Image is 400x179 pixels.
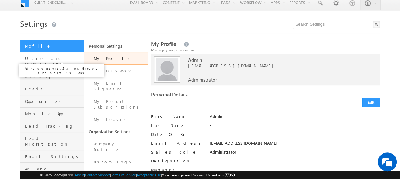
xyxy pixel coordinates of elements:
a: Contact Support [85,173,110,177]
span: Administrator [188,77,217,83]
div: - [210,167,380,176]
span: Lead Prioritization [25,136,82,147]
span: 77060 [225,173,235,177]
span: Lead Tracking [25,123,82,129]
label: Last Name [151,123,204,128]
input: Search Settings [294,21,380,28]
a: Acceptable Use [137,173,161,177]
span: Your Leadsquared Account Number is [162,173,235,177]
label: Date Of Birth [151,131,204,137]
span: Leads [25,86,82,92]
a: Mobile App [20,108,84,120]
div: [EMAIL_ADDRESS][DOMAIN_NAME] [210,140,380,149]
div: Administrator [210,149,380,158]
label: Sales Role [151,149,204,155]
label: Manager [151,167,204,173]
div: - [210,158,380,167]
a: Profile [20,40,84,52]
a: My Leaves [84,113,148,126]
span: Users and Permissions [25,56,82,67]
p: Manage users, Sales Groups and permissions [22,66,102,75]
label: First Name [151,114,204,119]
a: Users and Permissions [20,52,84,70]
span: Email Settings [25,154,82,159]
div: - [210,123,380,131]
a: Leads [20,83,84,95]
div: Personal Details [151,92,263,101]
a: Terms of Service [111,173,136,177]
span: [EMAIL_ADDRESS][DOMAIN_NAME] [188,63,371,69]
div: Manage your personal profile [151,47,380,53]
a: My Profile [84,52,148,65]
button: Edit [362,98,380,107]
a: Email Settings [20,150,84,163]
span: Admin [188,57,371,63]
a: Lead Prioritization [20,132,84,150]
a: My Email Signature [84,77,148,95]
span: API and Webhooks [25,166,82,177]
a: Lead Tracking [20,120,84,132]
a: Custom Logo [84,156,148,168]
a: Company Profile [84,138,148,156]
a: Opportunities [20,95,84,108]
span: Opportunities [25,98,82,104]
label: Designation [151,158,204,164]
span: Profile [25,43,82,49]
a: Organization Settings [84,126,148,138]
span: My Profile [151,40,176,48]
a: Personal Settings [84,40,148,52]
div: Admin [210,114,380,123]
a: About [75,173,84,177]
a: My Report Subscriptions [84,95,148,113]
span: © 2025 LeadSquared | | | | | [40,172,235,178]
a: My Password [84,65,148,77]
label: Email Address [151,140,204,146]
span: Settings [20,18,47,29]
span: Mobile App [25,111,82,116]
